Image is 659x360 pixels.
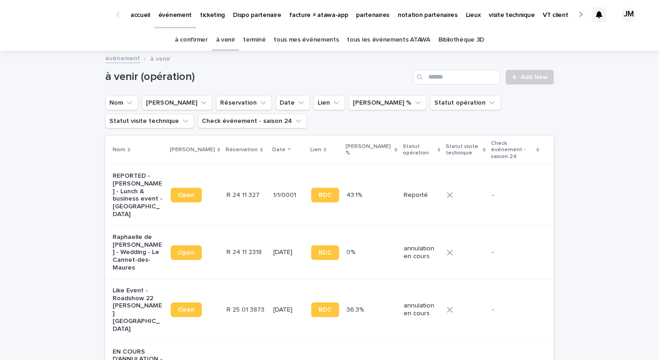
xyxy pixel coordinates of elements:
[492,249,539,256] p: -
[105,114,194,128] button: Statut visite technique
[346,304,366,314] p: 36.3%
[113,287,163,333] p: Like Event - Roadshow 22 [PERSON_NAME][GEOGRAPHIC_DATA]
[113,233,163,272] p: Raphaelle de [PERSON_NAME] - Wedding - Le Cannet-des-Maures
[105,53,140,63] a: événement
[404,302,439,318] p: annulation en cours
[446,142,481,159] p: Statut visite technique
[243,29,265,51] a: terminé
[413,70,500,85] input: Search
[171,188,202,202] a: Open
[347,29,430,51] a: tous les événements ATAWA
[113,172,163,218] p: REPORTED - [PERSON_NAME] - Lunch & business event - [GEOGRAPHIC_DATA]
[178,249,194,256] span: Open
[274,29,339,51] a: tous mes événements
[178,307,194,313] span: Open
[18,5,107,24] img: Ls34BcGeRexTGTNfXpUC
[105,226,554,279] tr: Raphaelle de [PERSON_NAME] - Wedding - Le Cannet-des-MauresOpenR 24 11 2318R 24 11 2318 [DATE]BDC...
[170,145,215,155] p: [PERSON_NAME]
[492,306,539,314] p: -
[403,142,435,159] p: Statut opération
[105,95,138,110] button: Nom
[227,304,266,314] p: R 25 01 3873
[226,145,258,155] p: Réservation
[273,249,304,256] p: [DATE]
[273,191,304,199] p: 1/1/0001
[272,145,286,155] p: Date
[150,53,170,63] p: à venir
[105,164,554,226] tr: REPORTED - [PERSON_NAME] - Lunch & business event - [GEOGRAPHIC_DATA]OpenR 24 11 327R 24 11 327 1...
[492,191,539,199] p: -
[346,142,392,159] p: [PERSON_NAME] %
[430,95,501,110] button: Statut opération
[216,95,272,110] button: Réservation
[171,302,202,317] a: Open
[311,188,339,202] a: BDC
[227,190,261,199] p: R 24 11 327
[319,249,332,256] span: BDC
[142,95,212,110] button: Lien Stacker
[438,29,484,51] a: Bibliothèque 3D
[506,70,554,85] a: Add New
[311,302,339,317] a: BDC
[349,95,427,110] button: Marge %
[273,306,304,314] p: [DATE]
[404,245,439,260] p: annulation en cours
[227,247,264,256] p: R 24 11 2318
[319,307,332,313] span: BDC
[521,74,548,80] span: Add New
[404,191,439,199] p: Reporté
[175,29,208,51] a: à confirmer
[113,145,125,155] p: Nom
[311,245,339,260] a: BDC
[105,279,554,340] tr: Like Event - Roadshow 22 [PERSON_NAME][GEOGRAPHIC_DATA]OpenR 25 01 3873R 25 01 3873 [DATE]BDC36.3...
[319,192,332,198] span: BDC
[178,192,194,198] span: Open
[491,138,534,162] p: Check événement - saison 24
[313,95,345,110] button: Lien
[275,95,310,110] button: Date
[621,7,636,22] div: JM
[216,29,235,51] a: à venir
[310,145,321,155] p: Lien
[198,114,307,128] button: Check événement - saison 24
[105,70,410,84] h1: à venir (opération)
[346,247,357,256] p: 0%
[346,190,364,199] p: 43.1%
[171,245,202,260] a: Open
